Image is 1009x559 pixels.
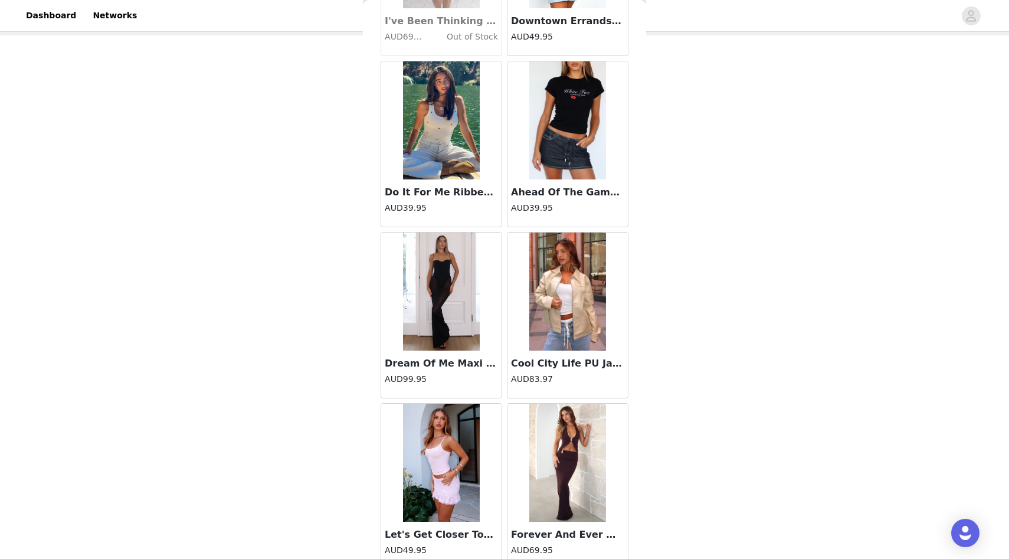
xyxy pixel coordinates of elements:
[403,404,480,522] img: Let's Get Closer Top Baby Pink
[385,544,498,557] h4: AUD49.95
[19,2,83,29] a: Dashboard
[385,185,498,200] h3: Do It For Me Ribbed Tank Top White
[511,373,624,385] h4: AUD83.97
[511,185,624,200] h3: Ahead Of The Game Baby Tee Black
[511,14,624,28] h3: Downtown Errands Top White
[529,404,606,522] img: Forever And Ever Maxi Skirt Plum
[511,544,624,557] h4: AUD69.95
[422,31,498,43] h4: Out of Stock
[385,528,498,542] h3: Let's Get Closer Top Baby Pink
[511,528,624,542] h3: Forever And Ever Maxi Skirt Plum
[529,233,606,351] img: Cool City Life PU Jacket Blonde
[385,357,498,371] h3: Dream Of Me Maxi Dress Black
[529,61,606,179] img: Ahead Of The Game Baby Tee Black
[385,373,498,385] h4: AUD99.95
[385,31,422,43] h4: AUD69.95
[511,31,624,43] h4: AUD49.95
[965,6,977,25] div: avatar
[403,233,480,351] img: Dream Of Me Maxi Dress Black
[951,519,979,547] div: Open Intercom Messenger
[385,202,498,214] h4: AUD39.95
[511,202,624,214] h4: AUD39.95
[403,61,480,179] img: Do It For Me Ribbed Tank Top White
[385,14,498,28] h3: I've Been Thinking Knit Mini Dress Burgundy Stripe
[511,357,624,371] h3: Cool City Life PU Jacket Blonde
[86,2,144,29] a: Networks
